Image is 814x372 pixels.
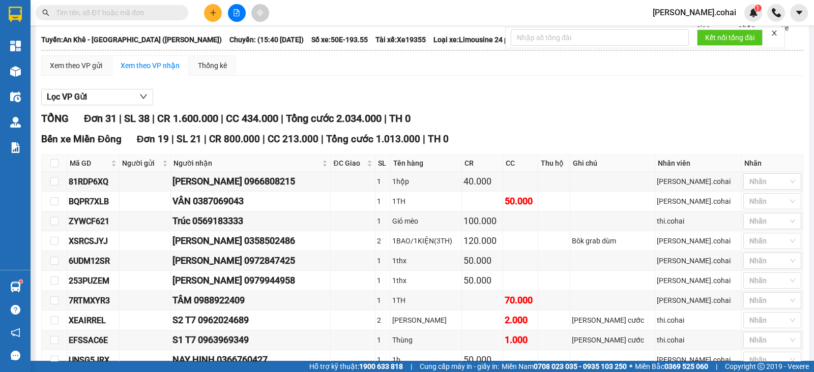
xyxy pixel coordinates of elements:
div: [PERSON_NAME].cohai [657,295,740,306]
td: EFSSAC6E [67,330,120,350]
div: S1 T7 0963969349 [172,333,329,347]
input: Nhập số tổng đài [511,29,689,46]
span: Kết nối tổng đài [705,32,754,43]
div: 50.000 [463,273,501,288]
span: caret-down [795,8,804,17]
span: CC 434.000 [226,112,278,125]
div: 1 [377,215,389,227]
div: S2 T7 0962024689 [172,313,329,327]
div: 70.000 [505,293,536,307]
span: | [716,361,717,372]
span: message [11,351,20,360]
th: CC [503,155,538,172]
div: NAY HINH 0366760427 [172,353,329,367]
button: file-add [228,4,246,22]
span: Lọc VP Gửi [47,90,87,103]
td: BQPR7XLB [67,192,120,211]
div: TÂM 0988922409 [172,293,329,307]
th: Ghi chú [570,155,655,172]
div: thi.cohai [657,315,740,326]
div: 1thx [392,275,460,286]
div: BQPR7XLB [69,195,118,208]
div: Trúc 0569183333 [172,214,329,228]
button: Kết nối tổng đài [697,29,763,46]
div: Nhãn [744,158,800,169]
button: caret-down [790,4,808,22]
div: Giỏ mèo [392,215,460,227]
img: dashboard-icon [10,41,21,51]
span: | [152,112,155,125]
img: solution-icon [10,142,21,153]
span: Người nhận [173,158,321,169]
span: | [321,133,324,145]
td: 6UDM12SR [67,251,120,271]
div: 1b [392,354,460,365]
span: close [771,29,778,37]
span: | [171,133,174,145]
sup: 1 [19,280,22,283]
div: Bôk grab dùm [572,235,653,246]
div: ZYWCF621 [69,215,118,228]
div: EFSSAC6E [69,334,118,347]
span: question-circle [11,305,20,315]
th: CR [462,155,503,172]
span: aim [256,9,264,16]
div: [PERSON_NAME].cohai [657,354,740,365]
span: down [139,92,148,101]
div: Thùng [392,334,460,346]
td: UNSG5JRX [67,350,120,370]
span: Tổng cước 2.034.000 [286,112,382,125]
span: Miền Nam [502,361,627,372]
div: 1 [377,354,389,365]
img: icon-new-feature [749,8,758,17]
span: | [119,112,122,125]
img: warehouse-icon [10,91,21,102]
td: XEAIRREL [67,311,120,330]
div: [PERSON_NAME] 0979944958 [172,273,329,288]
span: ĐC Giao [333,158,364,169]
div: 1TH [392,196,460,207]
div: 50.000 [463,254,501,268]
div: [PERSON_NAME].cohai [657,255,740,266]
span: Loại xe: Limousine 24 phòng [433,34,525,45]
div: 1 [377,196,389,207]
div: 81RDP6XQ [69,175,118,188]
span: search [42,9,49,16]
span: Hỗ trợ kỹ thuật: [309,361,403,372]
strong: 0369 525 060 [664,362,708,370]
div: [PERSON_NAME] cước [572,334,653,346]
div: 100.000 [463,214,501,228]
div: [PERSON_NAME] 0972847425 [172,254,329,268]
span: 1 [756,5,760,12]
div: 6UDM12SR [69,255,118,267]
span: Cung cấp máy in - giấy in: [420,361,499,372]
th: Thu hộ [538,155,570,172]
span: file-add [233,9,240,16]
div: 2 [377,235,389,246]
div: [PERSON_NAME].cohai [657,275,740,286]
div: Xem theo VP gửi [50,60,102,71]
span: | [281,112,283,125]
span: CR 800.000 [209,133,260,145]
div: UNSG5JRX [69,354,118,366]
span: Chuyến: (15:40 [DATE]) [229,34,304,45]
div: [PERSON_NAME].cohai [657,176,740,187]
div: thi.cohai [657,334,740,346]
span: Miền Bắc [635,361,708,372]
div: 120.000 [463,234,501,248]
span: CR 1.600.000 [157,112,218,125]
div: 1hộp [392,176,460,187]
span: Người gửi [122,158,160,169]
button: aim [251,4,269,22]
td: 253PUZEM [67,271,120,291]
span: CC 213.000 [268,133,318,145]
strong: 1900 633 818 [359,362,403,370]
div: VÂN 0387069043 [172,194,329,208]
span: ⚪️ [629,364,632,368]
div: 2 [377,315,389,326]
td: ZYWCF621 [67,211,120,231]
span: | [411,361,412,372]
div: 1BAO/1KIỆN(3TH) [392,235,460,246]
input: Tìm tên, số ĐT hoặc mã đơn [56,7,176,18]
span: | [263,133,265,145]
